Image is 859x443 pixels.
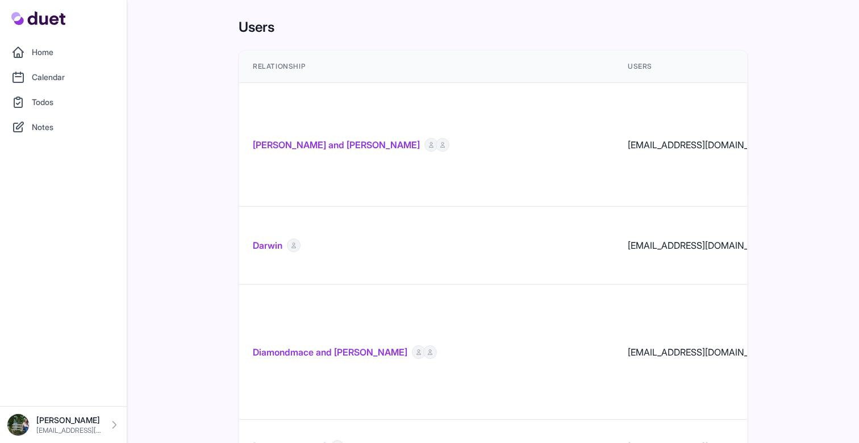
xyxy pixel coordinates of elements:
a: [PERSON_NAME] and [PERSON_NAME] [253,138,420,152]
p: [PERSON_NAME] [36,415,102,426]
a: Darwin [253,239,282,252]
a: Home [7,41,120,64]
p: [EMAIL_ADDRESS][DOMAIN_NAME] [36,426,102,435]
th: Relationship [239,51,614,83]
a: Notes [7,116,120,139]
h1: Users [239,18,748,36]
a: Diamondmace and [PERSON_NAME] [253,345,407,359]
a: Calendar [7,66,120,89]
img: DSC08576_Original.jpeg [7,413,30,436]
a: [PERSON_NAME] [EMAIL_ADDRESS][DOMAIN_NAME] [7,413,120,436]
a: Todos [7,91,120,114]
